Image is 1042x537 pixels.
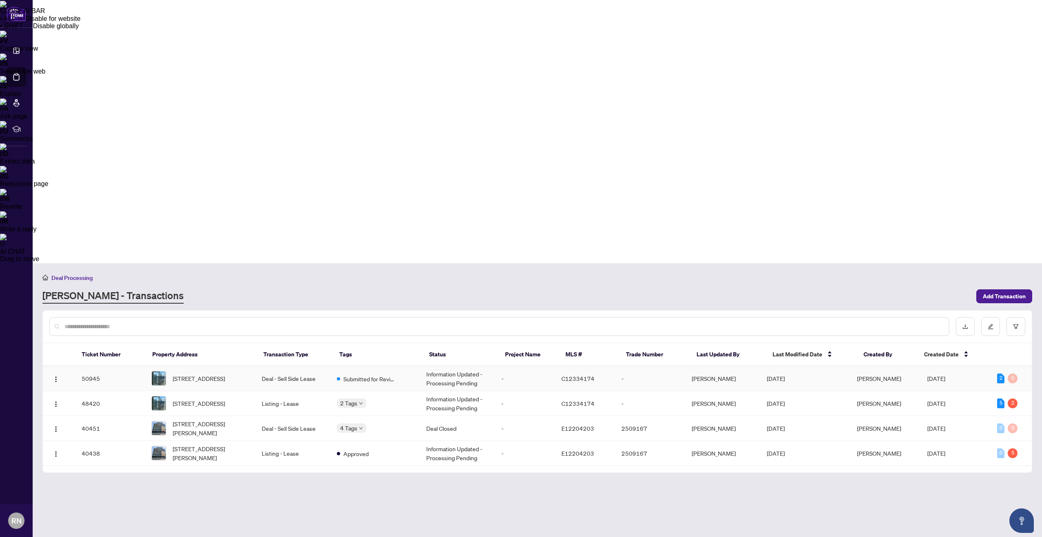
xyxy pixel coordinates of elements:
[927,450,945,457] span: [DATE]
[495,391,555,416] td: -
[359,401,363,405] span: down
[49,447,62,460] button: Logo
[11,515,22,526] span: RN
[333,343,423,366] th: Tags
[685,391,760,416] td: [PERSON_NAME]
[956,317,975,336] button: download
[495,366,555,391] td: -
[917,343,988,366] th: Created Date
[343,449,369,458] span: Approved
[690,343,766,366] th: Last Updated By
[75,391,145,416] td: 48420
[615,416,685,441] td: 2509167
[49,372,62,385] button: Logo
[561,450,594,457] span: E12204203
[495,416,555,441] td: -
[152,371,166,385] img: thumbnail-img
[53,451,59,457] img: Logo
[1013,324,1019,329] span: filter
[561,425,594,432] span: E12204203
[685,416,760,441] td: [PERSON_NAME]
[924,350,959,359] span: Created Date
[420,416,495,441] td: Deal Closed
[420,441,495,466] td: Information Updated - Processing Pending
[997,398,1004,408] div: 5
[495,441,555,466] td: -
[767,375,785,382] span: [DATE]
[615,391,685,416] td: -
[255,441,330,466] td: Listing - Lease
[152,396,166,410] img: thumbnail-img
[51,274,93,282] span: Deal Processing
[255,391,330,416] td: Listing - Lease
[857,400,901,407] span: [PERSON_NAME]
[75,343,146,366] th: Ticket Number
[255,366,330,391] td: Deal - Sell Side Lease
[561,400,594,407] span: C12334174
[997,374,1004,383] div: 2
[988,324,993,329] span: edit
[559,343,619,366] th: MLS #
[75,441,145,466] td: 40438
[53,401,59,407] img: Logo
[340,423,357,433] span: 4 Tags
[53,376,59,383] img: Logo
[173,374,225,383] span: [STREET_ADDRESS]
[1008,448,1018,458] div: 5
[981,317,1000,336] button: edit
[173,419,249,437] span: [STREET_ADDRESS][PERSON_NAME]
[976,289,1032,303] button: Add Transaction
[983,290,1026,303] span: Add Transaction
[615,366,685,391] td: -
[1006,317,1025,336] button: filter
[343,374,396,383] span: Submitted for Review
[1008,398,1018,408] div: 2
[257,343,333,366] th: Transaction Type
[255,416,330,441] td: Deal - Sell Side Lease
[773,350,822,359] span: Last Modified Date
[962,324,968,329] span: download
[857,375,901,382] span: [PERSON_NAME]
[53,426,59,432] img: Logo
[767,450,785,457] span: [DATE]
[767,425,785,432] span: [DATE]
[857,343,917,366] th: Created By
[685,441,760,466] td: [PERSON_NAME]
[1009,508,1034,533] button: Open asap
[75,366,145,391] td: 50945
[766,343,857,366] th: Last Modified Date
[152,421,166,435] img: thumbnail-img
[927,425,945,432] span: [DATE]
[49,422,62,435] button: Logo
[1008,423,1018,433] div: 0
[42,289,184,304] a: [PERSON_NAME] - Transactions
[927,400,945,407] span: [DATE]
[420,391,495,416] td: Information Updated - Processing Pending
[152,446,166,460] img: thumbnail-img
[927,375,945,382] span: [DATE]
[49,397,62,410] button: Logo
[767,400,785,407] span: [DATE]
[146,343,257,366] th: Property Address
[1008,374,1018,383] div: 0
[420,366,495,391] td: Information Updated - Processing Pending
[857,450,901,457] span: [PERSON_NAME]
[685,366,760,391] td: [PERSON_NAME]
[173,444,249,462] span: [STREET_ADDRESS][PERSON_NAME]
[561,375,594,382] span: C12334174
[423,343,499,366] th: Status
[997,423,1004,433] div: 0
[857,425,901,432] span: [PERSON_NAME]
[359,426,363,430] span: down
[75,416,145,441] td: 40451
[615,441,685,466] td: 2509167
[997,448,1004,458] div: 0
[173,399,225,408] span: [STREET_ADDRESS]
[42,275,48,280] span: home
[499,343,559,366] th: Project Name
[619,343,690,366] th: Trade Number
[340,398,357,408] span: 2 Tags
